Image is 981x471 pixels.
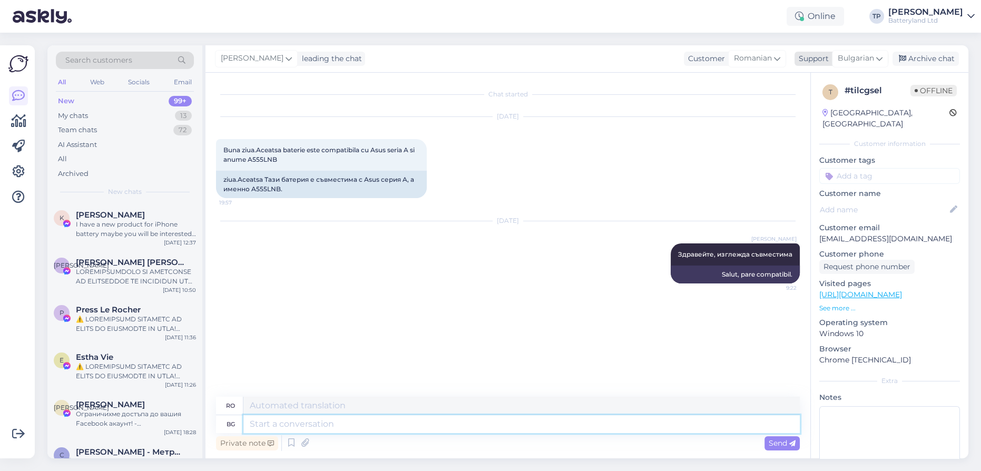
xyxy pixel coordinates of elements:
div: Extra [819,376,960,386]
span: 9:22 [757,284,797,292]
p: Notes [819,392,960,403]
span: Offline [910,85,957,96]
div: ⚠️ LOREMIPSUMD SITAMETC AD ELITS DO EIUSMODTE IN UTLA! Etdolor magnaaliq enimadminim veniamq nost... [76,362,196,381]
div: My chats [58,111,88,121]
a: [URL][DOMAIN_NAME] [819,290,902,299]
div: # tilcgsel [845,84,910,97]
div: [PERSON_NAME] [888,8,963,16]
span: [PERSON_NAME] [54,404,109,411]
span: P [60,309,64,317]
div: Request phone number [819,260,915,274]
input: Add name [820,204,948,215]
div: [DATE] [216,112,800,121]
p: See more ... [819,303,960,313]
div: Archived [58,169,89,179]
div: Team chats [58,125,97,135]
div: LOREMIPSUMDOLO SI AMETCONSE AD ELITSEDDOE TE INCIDIDUN UT LABOREET Dolorem Aliquaenima, mi veniam... [76,267,196,286]
div: I have a new product for iPhone battery maybe you will be interested😁 [76,220,196,239]
div: leading the chat [298,53,362,64]
span: [PERSON_NAME] [54,261,109,269]
span: Bulgarian [838,53,874,64]
p: Customer phone [819,249,960,260]
div: [DATE] [216,216,800,225]
span: Здравейте, изглежда съвместима [678,250,792,258]
div: Ограничихме достъпа до вашия Facebook акаунт! - Непотвърждаването може да доведе до постоянно бло... [76,409,196,428]
div: AI Assistant [58,140,97,150]
div: ziua.Aceatsa Тази батерия е съвместима с Asus серия A, а именно A555LNB. [216,171,427,198]
span: Антония Балабанова [76,400,145,409]
span: New chats [108,187,142,197]
div: [DATE] 12:37 [164,239,196,247]
span: С [60,451,64,459]
div: Customer [684,53,725,64]
div: Chat started [216,90,800,99]
div: TP [869,9,884,24]
div: Batteryland Ltd [888,16,963,25]
div: Private note [216,436,278,450]
div: Email [172,75,194,89]
div: bg [227,415,235,433]
div: [DATE] 10:50 [163,286,196,294]
div: Socials [126,75,152,89]
p: Browser [819,344,960,355]
div: [GEOGRAPHIC_DATA], [GEOGRAPHIC_DATA] [822,107,949,130]
div: Support [794,53,829,64]
div: All [56,75,68,89]
input: Add a tag [819,168,960,184]
span: Press Le Rocher [76,305,141,315]
span: Kelvin Xu [76,210,145,220]
span: Севинч Фучиджиева - Метрика ЕООД [76,447,185,457]
div: 13 [175,111,192,121]
p: Customer name [819,188,960,199]
img: Askly Logo [8,54,28,74]
span: Send [769,438,796,448]
p: [EMAIL_ADDRESS][DOMAIN_NAME] [819,233,960,244]
div: ⚠️ LOREMIPSUMD SITAMETC AD ELITS DO EIUSMODTE IN UTLA! Etdolor magnaaliq enimadminim veniamq nost... [76,315,196,333]
p: Visited pages [819,278,960,289]
div: New [58,96,74,106]
p: Customer tags [819,155,960,166]
p: Customer email [819,222,960,233]
span: Estha Vie [76,352,113,362]
div: Customer information [819,139,960,149]
span: 19:57 [219,199,259,207]
div: ro [226,397,235,415]
div: [DATE] 11:36 [165,333,196,341]
div: 99+ [169,96,192,106]
div: Archive chat [892,52,959,66]
span: [PERSON_NAME] [751,235,797,243]
p: Chrome [TECHNICAL_ID] [819,355,960,366]
p: Operating system [819,317,960,328]
span: Search customers [65,55,132,66]
div: 72 [173,125,192,135]
span: Buna ziua.Aceatsa baterie este compatibila cu Asus seria A si anume A555LNB [223,146,416,163]
a: [PERSON_NAME]Batteryland Ltd [888,8,975,25]
div: All [58,154,67,164]
div: [DATE] 11:26 [165,381,196,389]
div: Salut, pare compatibil. [671,266,800,283]
span: E [60,356,64,364]
div: Online [787,7,844,26]
span: Л. Ирина [76,258,185,267]
div: Web [88,75,106,89]
span: t [829,88,832,96]
span: K [60,214,64,222]
span: Romanian [734,53,772,64]
span: [PERSON_NAME] [221,53,283,64]
p: Windows 10 [819,328,960,339]
div: [DATE] 18:28 [164,428,196,436]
